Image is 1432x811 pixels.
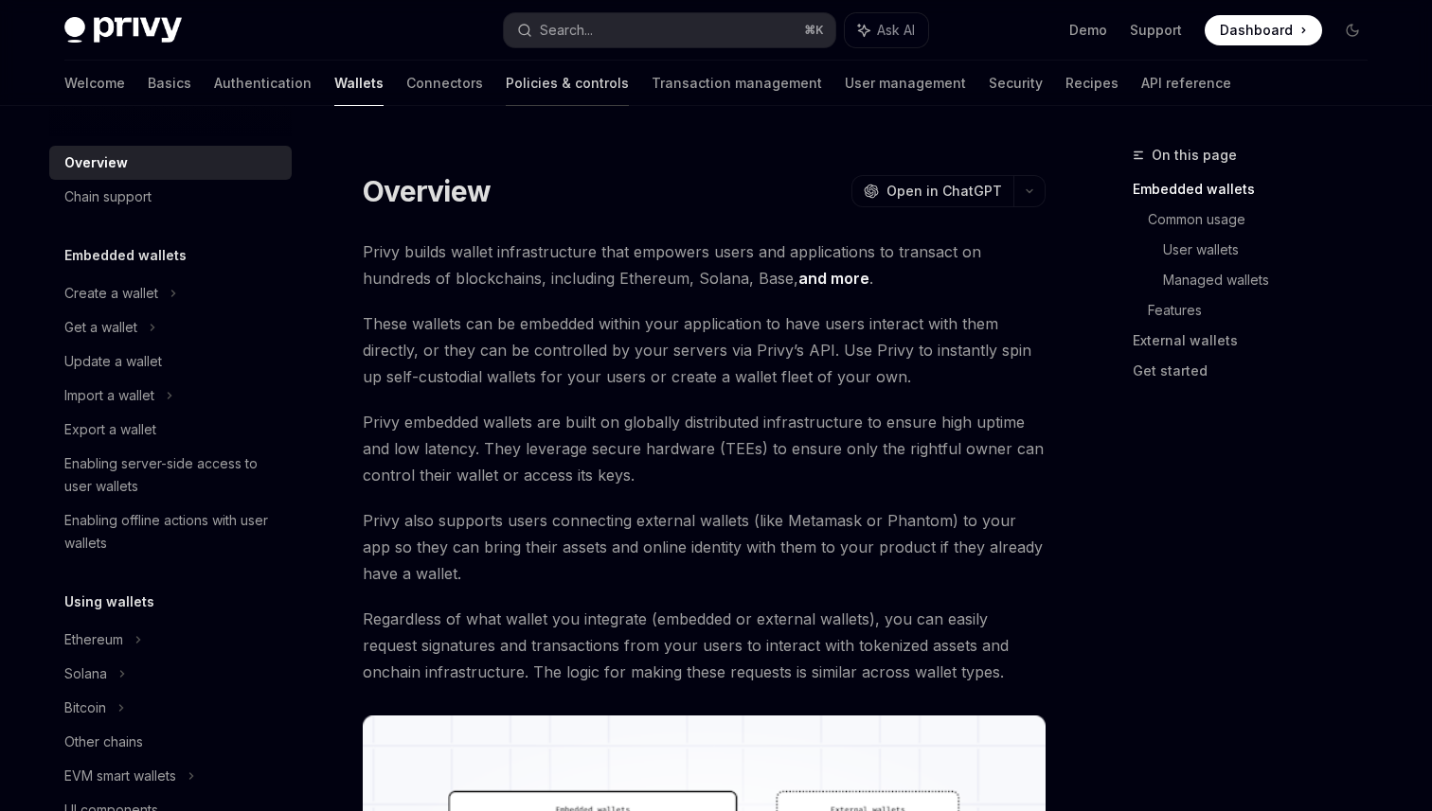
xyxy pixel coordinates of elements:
div: Chain support [64,185,152,208]
h5: Embedded wallets [64,244,187,267]
a: Support [1130,21,1182,40]
span: Open in ChatGPT [886,182,1002,201]
a: Overview [49,146,292,180]
a: Update a wallet [49,344,292,379]
a: External wallets [1133,326,1383,356]
a: Authentication [214,61,312,106]
button: Toggle dark mode [1337,15,1368,45]
div: Overview [64,151,128,174]
a: Recipes [1065,61,1119,106]
div: Ethereum [64,628,123,651]
button: Ask AI [845,13,928,47]
button: Search...⌘K [504,13,835,47]
div: Enabling offline actions with user wallets [64,509,280,555]
span: These wallets can be embedded within your application to have users interact with them directly, ... [363,310,1046,390]
a: Dashboard [1205,15,1322,45]
a: Export a wallet [49,413,292,447]
div: Solana [64,662,107,685]
span: On this page [1152,144,1237,167]
div: Update a wallet [64,350,162,373]
a: Security [989,61,1043,106]
a: Transaction management [652,61,822,106]
a: Embedded wallets [1133,174,1383,204]
a: Get started [1133,356,1383,386]
a: API reference [1141,61,1231,106]
a: Welcome [64,61,125,106]
div: Other chains [64,731,143,753]
div: EVM smart wallets [64,765,176,787]
div: Bitcoin [64,696,106,719]
div: Export a wallet [64,418,156,441]
a: Basics [148,61,191,106]
div: Import a wallet [64,384,154,407]
span: ⌘ K [804,23,824,38]
a: User wallets [1163,235,1383,265]
h5: Using wallets [64,591,154,613]
a: Chain support [49,180,292,214]
a: Other chains [49,725,292,759]
a: Common usage [1148,204,1383,235]
span: Privy embedded wallets are built on globally distributed infrastructure to ensure high uptime and... [363,409,1046,488]
span: Dashboard [1220,21,1293,40]
a: Features [1148,295,1383,326]
div: Enabling server-side access to user wallets [64,452,280,498]
span: Privy builds wallet infrastructure that empowers users and applications to transact on hundreds o... [363,238,1046,291]
span: Ask AI [877,21,915,40]
img: dark logo [64,17,182,44]
a: Policies & controls [506,61,629,106]
div: Create a wallet [64,282,158,305]
span: Privy also supports users connecting external wallets (like Metamask or Phantom) to your app so t... [363,507,1046,587]
a: Demo [1069,21,1107,40]
span: Regardless of what wallet you integrate (embedded or external wallets), you can easily request si... [363,606,1046,685]
a: Enabling server-side access to user wallets [49,447,292,503]
button: Open in ChatGPT [851,175,1013,207]
div: Search... [540,19,593,42]
a: User management [845,61,966,106]
a: and more [798,269,869,289]
div: Get a wallet [64,316,137,339]
a: Connectors [406,61,483,106]
a: Wallets [334,61,384,106]
h1: Overview [363,174,491,208]
a: Managed wallets [1163,265,1383,295]
a: Enabling offline actions with user wallets [49,503,292,560]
